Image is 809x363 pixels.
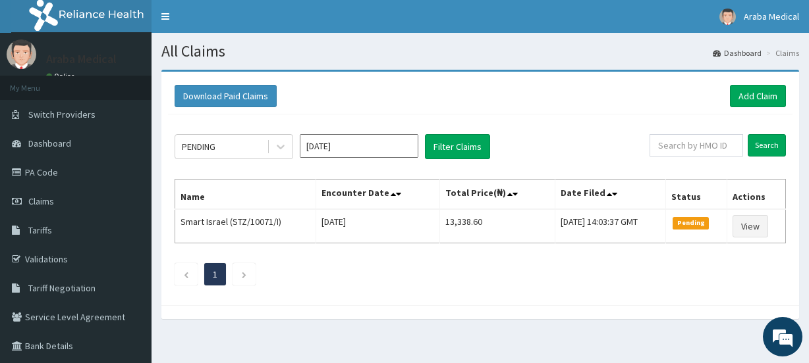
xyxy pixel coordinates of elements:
img: User Image [719,9,736,25]
span: Dashboard [28,137,71,149]
td: 13,338.60 [440,209,555,243]
th: Status [666,180,727,210]
td: [DATE] 14:03:37 GMT [555,209,665,243]
a: Previous page [183,268,189,280]
span: Araba Medical [744,11,799,22]
th: Total Price(₦) [440,180,555,210]
a: View [733,215,768,237]
th: Name [175,180,316,210]
img: User Image [7,39,36,69]
th: Encounter Date [316,180,440,210]
span: Tariff Negotiation [28,282,96,294]
span: Claims [28,195,54,207]
li: Claims [763,47,799,59]
input: Search [748,134,786,157]
button: Filter Claims [425,134,490,159]
td: Smart Israel (STZ/10071/I) [175,209,316,243]
h1: All Claims [161,43,799,60]
div: PENDING [182,140,215,153]
a: Online [46,72,78,81]
span: Pending [673,217,709,229]
a: Dashboard [713,47,762,59]
th: Date Filed [555,180,665,210]
span: Switch Providers [28,109,96,120]
span: Tariffs [28,224,52,236]
p: Araba Medical [46,53,117,65]
input: Search by HMO ID [650,134,743,157]
th: Actions [727,180,785,210]
button: Download Paid Claims [175,85,277,107]
a: Next page [241,268,247,280]
td: [DATE] [316,209,440,243]
a: Page 1 is your current page [213,268,217,280]
input: Select Month and Year [300,134,418,158]
a: Add Claim [730,85,786,107]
